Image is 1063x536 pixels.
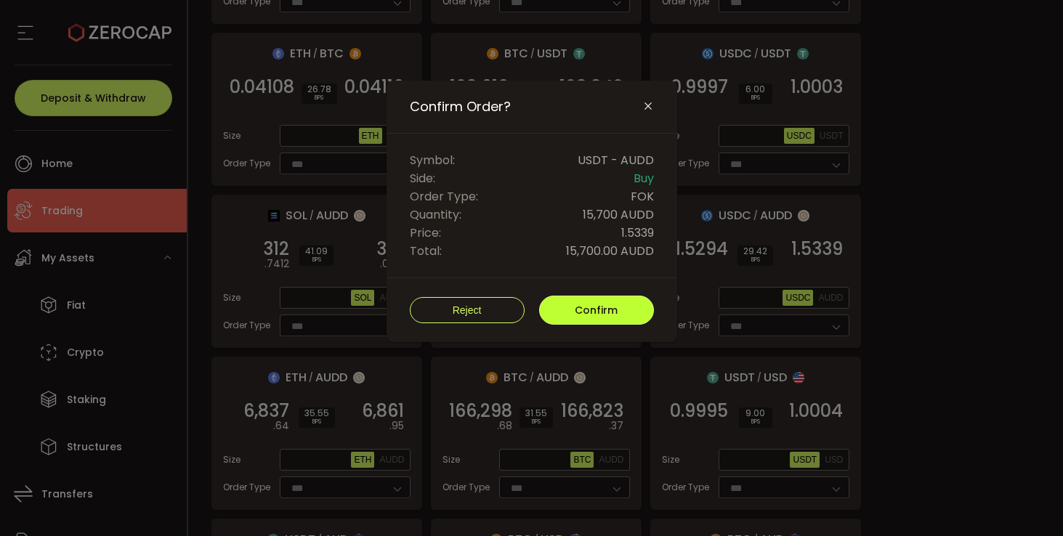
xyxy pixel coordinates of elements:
div: Confirm Order? [387,81,677,342]
span: Buy [634,169,654,187]
span: 15,700.00 AUDD [566,242,654,260]
button: Reject [410,297,525,323]
span: USDT - AUDD [578,151,654,169]
span: Confirm [575,303,618,317]
span: 15,700 AUDD [583,206,654,224]
button: Confirm [539,296,654,325]
span: Reject [453,304,482,316]
span: Price: [410,224,441,242]
span: FOK [631,187,654,206]
span: Side: [410,169,435,187]
span: Symbol: [410,151,455,169]
span: 1.5339 [621,224,654,242]
iframe: Chat Widget [990,466,1063,536]
button: Close [642,100,654,113]
span: Quantity: [410,206,461,224]
span: Confirm Order? [410,98,511,115]
span: Order Type: [410,187,478,206]
span: Total: [410,242,442,260]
